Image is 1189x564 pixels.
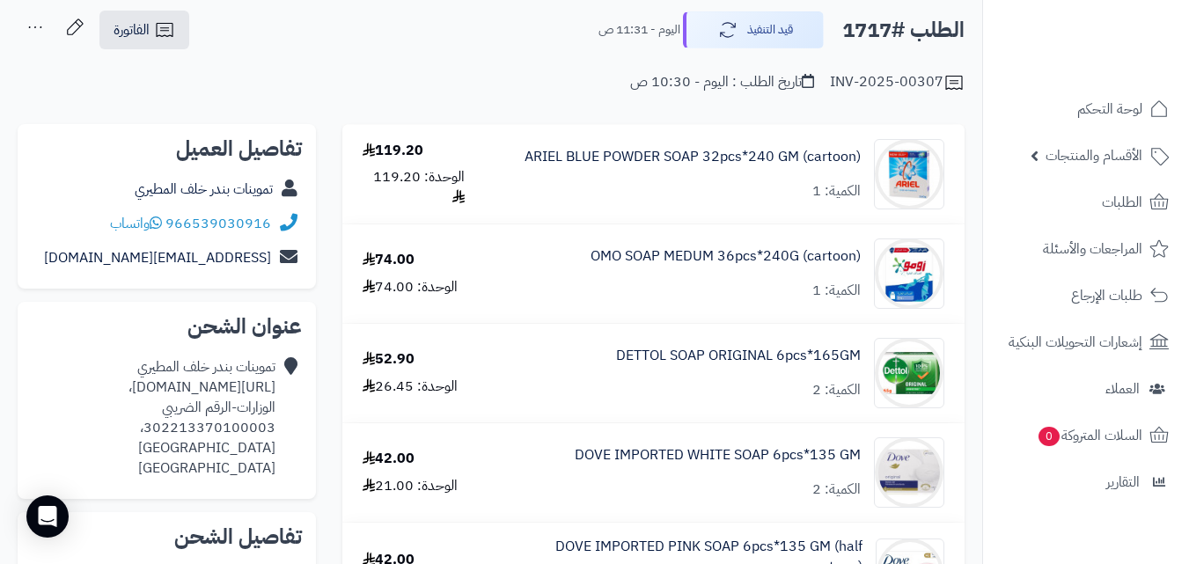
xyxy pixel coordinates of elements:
div: الكمية: 1 [812,181,861,201]
img: logo-2.png [1069,41,1172,78]
div: الوحدة: 74.00 [363,277,458,297]
small: اليوم - 11:31 ص [598,21,680,39]
div: الوحدة: 119.20 [363,167,465,208]
h2: تفاصيل الشحن [32,526,302,547]
a: ARIEL BLUE POWDER SOAP 32pcs*240 GM (cartoon) [525,147,861,167]
img: 1747485451-cqZGSjQHFPHkwW8KkENJ96VDIbpvMbv7-90x90.jpg [875,238,943,309]
div: 52.90 [363,349,415,370]
span: المراجعات والأسئلة [1043,237,1142,261]
a: OMO SOAP MEDUM 36pcs*240G (cartoon) [591,246,861,267]
a: إشعارات التحويلات البنكية [994,321,1178,363]
div: الكمية: 1 [812,281,861,301]
div: 119.20 [363,141,423,161]
img: 1747487776-61net67nNYL._AC_SL1500-90x90.jpg [875,437,943,508]
img: 1747485038-KC1A3KZW3vfiPFX9yv1GEHvzpxSOKLKo-90x90.jpg [875,139,943,209]
div: الكمية: 2 [812,480,861,500]
span: التقارير [1106,470,1140,494]
span: العملاء [1105,377,1140,401]
a: DOVE IMPORTED WHITE SOAP 6pcs*135 GM [575,445,861,465]
a: الفاتورة [99,11,189,49]
h2: عنوان الشحن [32,316,302,337]
div: 42.00 [363,449,415,469]
div: تاريخ الطلب : اليوم - 10:30 ص [630,72,814,92]
div: INV-2025-00307 [830,72,965,93]
div: الكمية: 2 [812,380,861,400]
a: العملاء [994,368,1178,410]
a: [EMAIL_ADDRESS][DOMAIN_NAME] [44,247,271,268]
a: المراجعات والأسئلة [994,228,1178,270]
h2: تفاصيل العميل [32,138,302,159]
div: Open Intercom Messenger [26,495,69,538]
img: 1747486624-61iI2QDMpbL._AC_SL1500-90x90.jpg [875,338,943,408]
a: طلبات الإرجاع [994,275,1178,317]
a: DETTOL SOAP ORIGINAL 6pcs*165GM [616,346,861,366]
a: لوحة التحكم [994,88,1178,130]
div: تموينات بندر خلف المطيري [URL][DOMAIN_NAME]، الوزارات-الرقم الضريبي 302213370100003، [GEOGRAPHIC_... [32,357,275,478]
span: الطلبات [1102,190,1142,215]
span: السلات المتروكة [1037,423,1142,448]
div: الوحدة: 26.45 [363,377,458,397]
div: الوحدة: 21.00 [363,476,458,496]
span: لوحة التحكم [1077,97,1142,121]
h2: الطلب #1717 [842,12,965,48]
a: التقارير [994,461,1178,503]
span: الفاتورة [114,19,150,40]
a: الطلبات [994,181,1178,223]
a: تموينات بندر خلف المطيري [135,179,273,200]
a: واتساب [110,213,162,234]
span: الأقسام والمنتجات [1046,143,1142,168]
span: 0 [1039,427,1060,446]
a: السلات المتروكة0 [994,414,1178,457]
div: 74.00 [363,250,415,270]
a: 966539030916 [165,213,271,234]
span: طلبات الإرجاع [1071,283,1142,308]
span: إشعارات التحويلات البنكية [1009,330,1142,355]
button: قيد التنفيذ [683,11,824,48]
